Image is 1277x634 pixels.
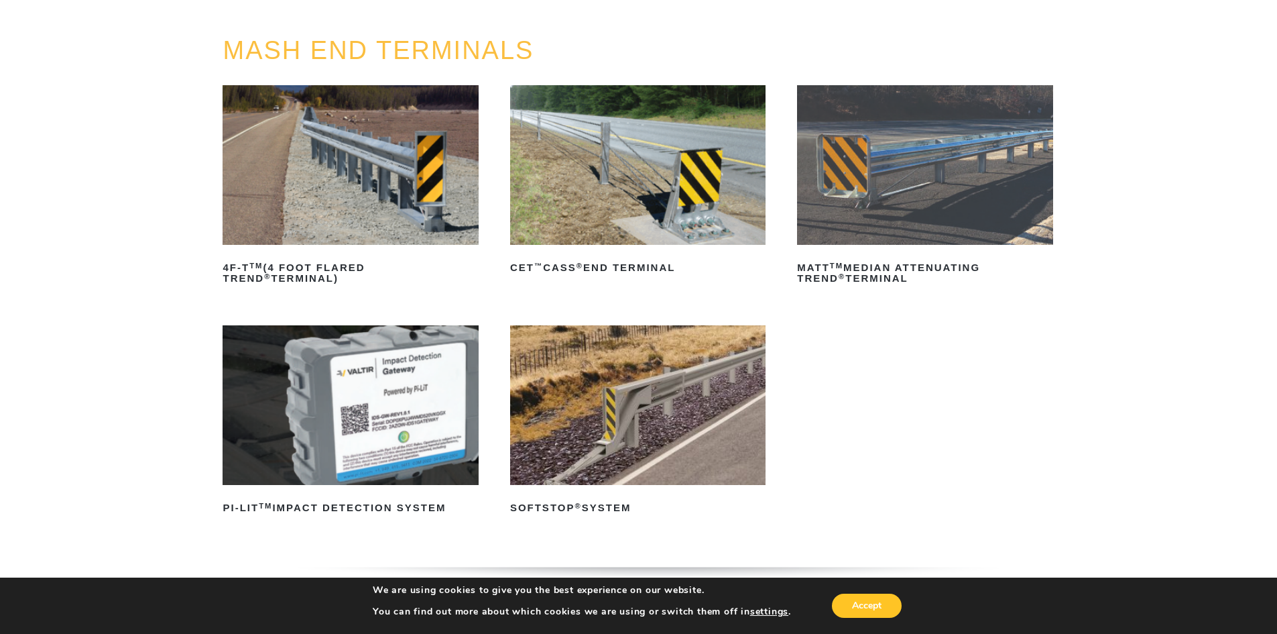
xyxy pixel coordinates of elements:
[574,502,581,510] sup: ®
[510,325,766,519] a: SoftStop®System
[223,36,534,64] a: MASH END TERMINALS
[373,584,791,596] p: We are using cookies to give you the best experience on our website.
[259,502,272,510] sup: TM
[830,262,843,270] sup: TM
[264,272,271,280] sup: ®
[750,606,788,618] button: settings
[576,262,583,270] sup: ®
[223,85,478,289] a: 4F-TTM(4 Foot Flared TREND®Terminal)
[223,325,478,519] a: PI-LITTMImpact Detection System
[534,262,543,270] sup: ™
[373,606,791,618] p: You can find out more about which cookies we are using or switch them off in .
[797,85,1052,289] a: MATTTMMedian Attenuating TREND®Terminal
[797,257,1052,289] h2: MATT Median Attenuating TREND Terminal
[510,497,766,519] h2: SoftStop System
[223,497,478,519] h2: PI-LIT Impact Detection System
[510,325,766,485] img: SoftStop System End Terminal
[839,272,845,280] sup: ®
[223,257,478,289] h2: 4F-T (4 Foot Flared TREND Terminal)
[832,594,902,618] button: Accept
[249,262,263,270] sup: TM
[510,257,766,278] h2: CET CASS End Terminal
[510,85,766,278] a: CET™CASS®End Terminal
